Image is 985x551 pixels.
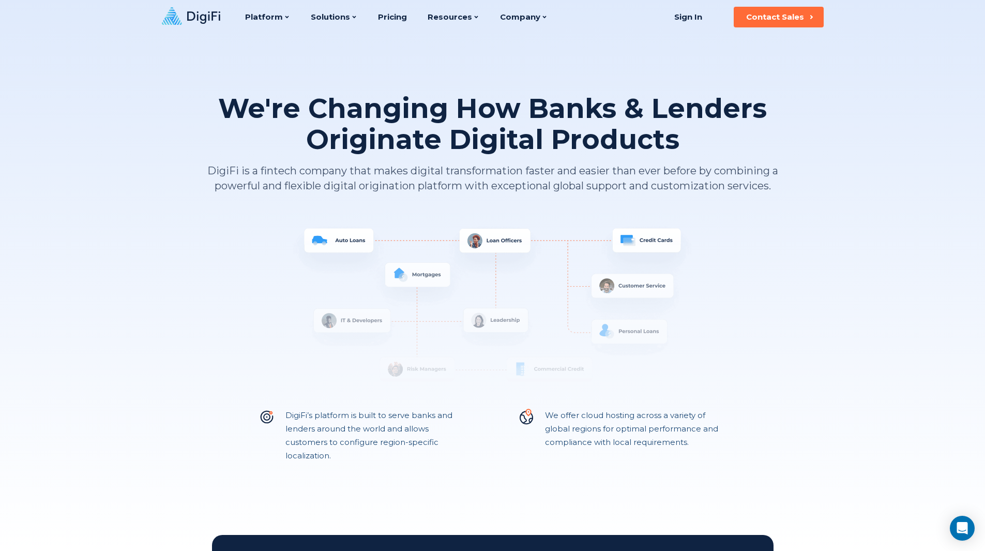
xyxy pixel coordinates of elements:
[285,409,467,463] p: DigiFi’s platform is built to serve banks and lenders around the world and allows customers to co...
[206,163,780,193] p: DigiFi is a fintech company that makes digital transformation faster and easier than ever before ...
[734,7,824,27] button: Contact Sales
[662,7,715,27] a: Sign In
[950,516,975,541] div: Open Intercom Messenger
[206,225,780,400] img: System Overview
[746,12,804,22] div: Contact Sales
[206,93,780,155] h1: We're Changing How Banks & Lenders Originate Digital Products
[545,409,727,463] p: We offer cloud hosting across a variety of global regions for optimal performance and compliance ...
